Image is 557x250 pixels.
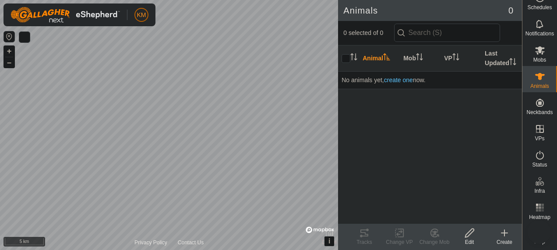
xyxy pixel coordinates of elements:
[532,162,547,167] span: Status
[522,223,557,248] a: Help
[441,45,481,72] th: VP
[525,31,554,36] span: Notifications
[383,55,390,62] p-sorticon: Activate to sort
[384,76,413,83] span: create one
[178,239,204,247] a: Contact Us
[533,57,546,62] span: Mobs
[530,83,549,89] span: Animals
[535,136,544,141] span: VPs
[526,110,553,115] span: Neckbands
[417,238,452,246] div: Change Mob
[350,55,357,62] p-sorticon: Activate to sort
[416,55,423,62] p-sorticon: Activate to sort
[134,239,167,247] a: Privacy Policy
[481,45,522,72] th: Last Updated
[324,236,334,246] button: i
[4,57,14,68] button: –
[343,28,394,38] span: 0 selected of 0
[328,237,330,245] span: i
[509,59,516,66] p-sorticon: Activate to sort
[534,239,545,244] span: Help
[400,45,441,72] th: Mob
[527,220,551,244] div: Open chat
[394,24,500,42] input: Search (S)
[534,188,545,194] span: Infra
[359,45,400,72] th: Animal
[452,238,487,246] div: Edit
[382,238,417,246] div: Change VP
[529,215,550,220] span: Heatmap
[137,10,146,20] span: KM
[4,46,14,56] button: +
[347,238,382,246] div: Tracks
[338,71,522,89] td: No animals yet, now.
[11,7,120,23] img: Gallagher Logo
[4,31,14,42] button: Reset Map
[452,55,459,62] p-sorticon: Activate to sort
[19,32,30,42] button: Map Layers
[343,5,508,16] h2: Animals
[527,5,552,10] span: Schedules
[508,4,513,17] span: 0
[487,238,522,246] div: Create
